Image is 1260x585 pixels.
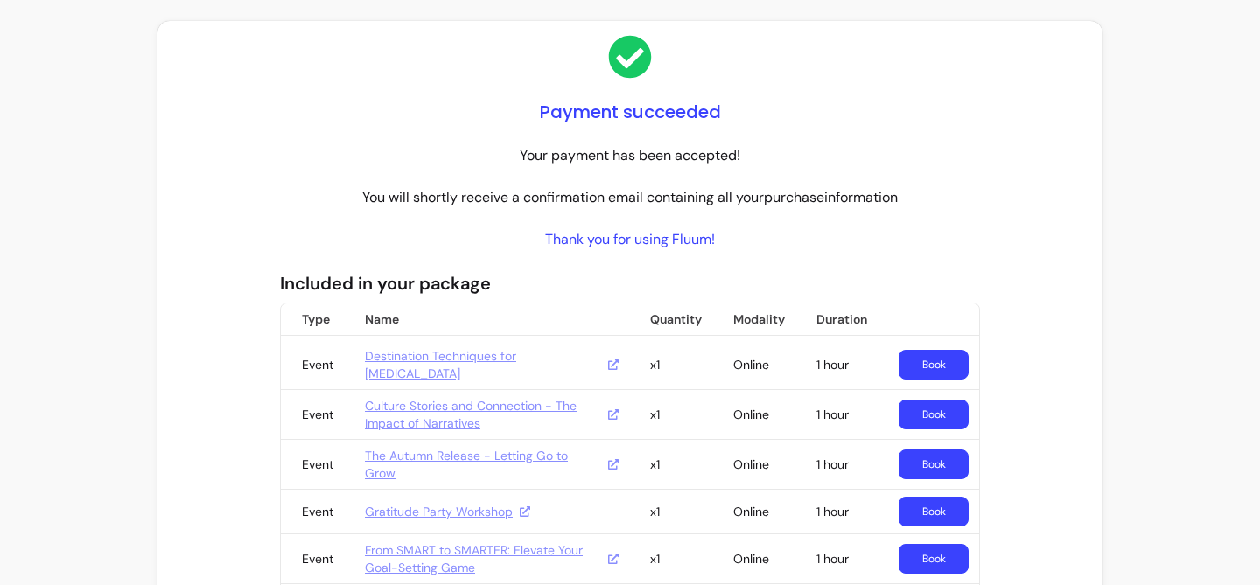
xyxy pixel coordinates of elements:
p: Included in your package [280,271,980,296]
a: The Autumn Release - Letting Go to Grow [365,447,619,482]
th: Quantity [629,303,712,336]
a: From SMART to SMARTER: Elevate Your Goal-Setting Game [365,541,619,576]
span: x1 [650,551,660,567]
th: Type [281,303,344,336]
span: Event [302,551,333,567]
span: Online [733,357,769,373]
span: 1 hour [816,357,849,373]
span: 1 hour [816,551,849,567]
span: Online [733,407,769,422]
p: Your payment has been accepted! [520,145,740,166]
a: Gratitude Party Workshop [365,503,530,520]
a: Book [899,350,969,380]
th: Name [344,303,629,336]
p: You will shortly receive a confirmation email containing all your purchase information [362,187,898,208]
span: Online [733,456,769,472]
h1: Payment succeeded [540,100,721,124]
a: Book [899,497,969,526]
span: Event [302,357,333,373]
span: x1 [650,504,660,519]
span: x1 [650,407,660,422]
span: 1 hour [816,407,849,422]
span: 1 hour [816,456,849,472]
span: Online [733,504,769,519]
span: Event [302,504,333,519]
a: Culture Stories and Connection - The Impact of Narratives [365,397,619,432]
a: Destination Techniques for [MEDICAL_DATA] [365,347,619,382]
span: 1 hour [816,504,849,519]
span: x1 [650,357,660,373]
span: Online [733,551,769,567]
span: Event [302,456,333,472]
span: x1 [650,456,660,472]
p: Thank you for using Fluum! [545,229,715,250]
span: Event [302,407,333,422]
th: Duration [795,303,878,336]
a: Book [899,449,969,479]
a: Book [899,544,969,574]
a: Book [899,400,969,429]
th: Modality [712,303,795,336]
